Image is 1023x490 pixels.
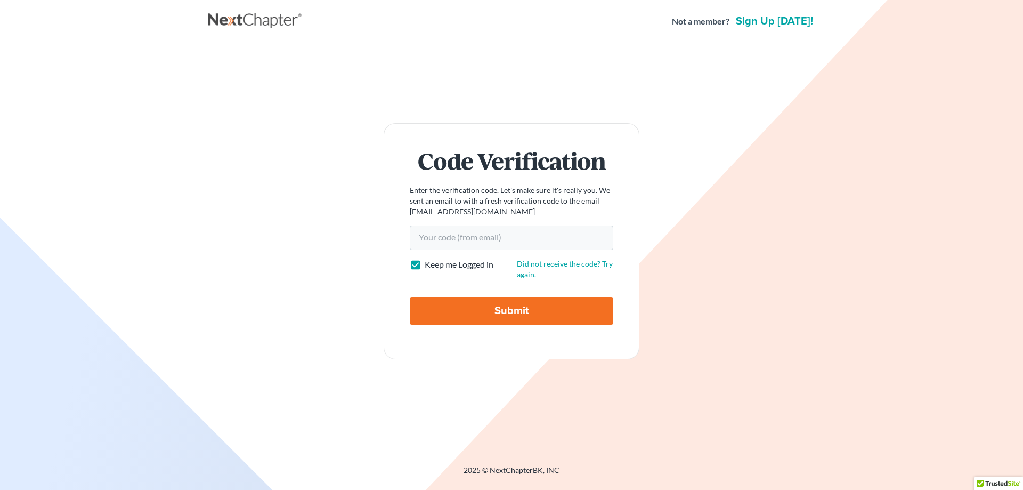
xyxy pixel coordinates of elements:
[734,16,815,27] a: Sign up [DATE]!
[410,185,613,217] p: Enter the verification code. Let's make sure it's really you. We sent an email to with a fresh ve...
[517,259,613,279] a: Did not receive the code? Try again.
[672,15,729,28] strong: Not a member?
[410,297,613,325] input: Submit
[410,149,613,172] h1: Code Verification
[410,226,613,250] input: Your code (from email)
[425,259,493,271] label: Keep me Logged in
[208,465,815,484] div: 2025 © NextChapterBK, INC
